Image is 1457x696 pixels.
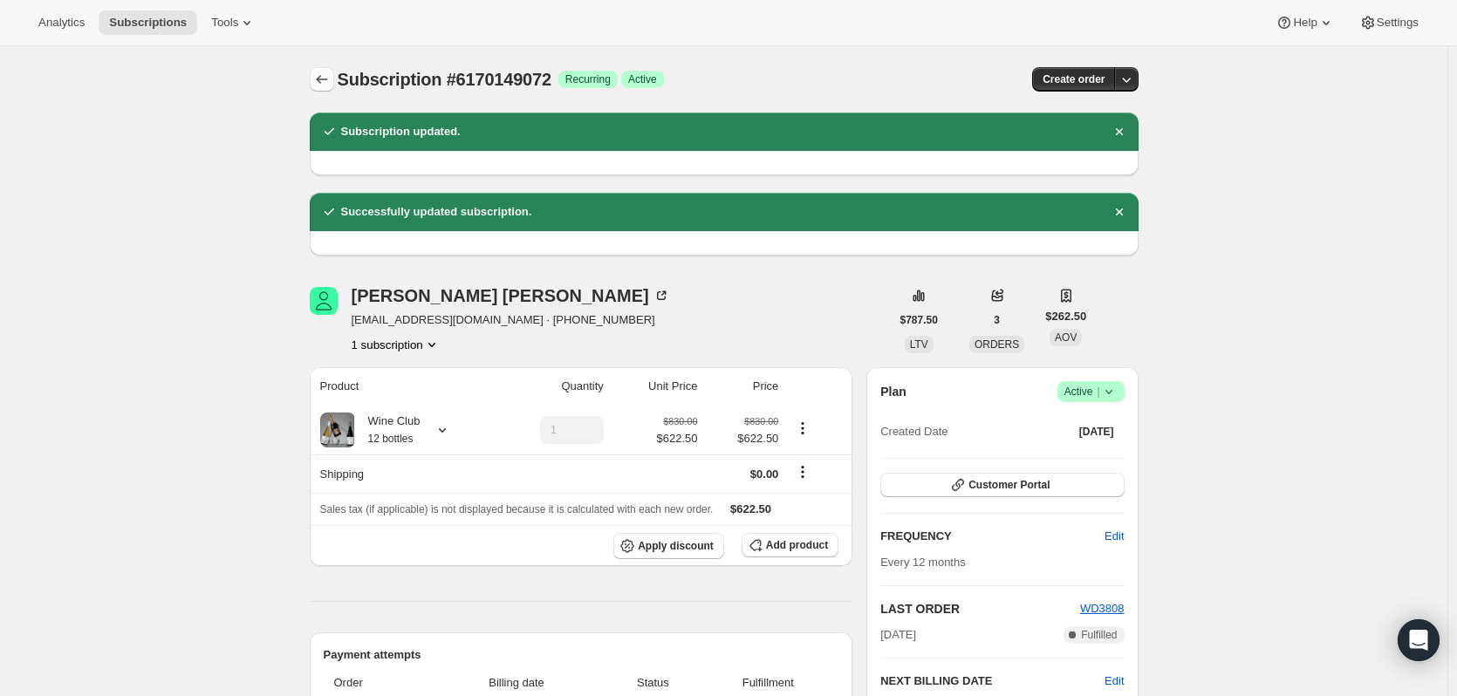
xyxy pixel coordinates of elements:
button: Create order [1032,67,1115,92]
span: Billing date [435,674,599,692]
button: Tools [201,10,266,35]
button: 3 [983,308,1010,332]
span: Settings [1377,16,1419,30]
span: ORDERS [975,338,1019,351]
span: Help [1293,16,1317,30]
span: Tools [211,16,238,30]
h2: FREQUENCY [880,528,1105,545]
h2: LAST ORDER [880,600,1080,618]
button: Customer Portal [880,473,1124,497]
button: Dismiss notification [1107,200,1132,224]
th: Quantity [492,367,609,406]
h2: Subscription updated. [341,123,461,140]
span: | [1097,385,1099,399]
th: Shipping [310,454,492,493]
img: product img [320,413,355,447]
span: Subscription #6170149072 [338,70,551,89]
span: $622.50 [656,430,697,447]
span: AOV [1055,331,1077,344]
button: Shipping actions [789,462,817,481]
div: Wine Club [355,413,421,447]
div: [PERSON_NAME] [PERSON_NAME] [352,287,670,304]
button: Product actions [789,419,817,438]
button: Analytics [28,10,95,35]
button: Settings [1349,10,1429,35]
span: Analytics [38,16,85,30]
span: [DATE] [880,626,916,644]
button: Edit [1105,672,1124,690]
span: $262.50 [1045,308,1086,325]
span: Subscriptions [109,16,187,30]
span: Status [608,674,697,692]
button: Dismiss notification [1107,119,1132,144]
span: Active [628,72,657,86]
h2: Plan [880,383,906,400]
h2: Payment attempts [324,646,839,664]
span: Active [1064,383,1118,400]
span: Fulfilled [1081,628,1117,642]
span: Sales tax (if applicable) is not displayed because it is calculated with each new order. [320,503,714,515]
span: $787.50 [900,313,938,327]
span: $622.50 [708,430,778,447]
small: $830.00 [663,416,697,426]
button: [DATE] [1069,420,1125,444]
h2: Successfully updated subscription. [341,203,532,221]
h2: NEXT BILLING DATE [880,672,1105,690]
span: [EMAIL_ADDRESS][DOMAIN_NAME] · [PHONE_NUMBER] [352,311,670,329]
span: $0.00 [750,467,779,481]
span: Customer Portal [968,478,1050,492]
span: $622.50 [730,502,771,515]
small: 12 bottles [368,433,414,445]
span: [DATE] [1079,425,1114,439]
span: Luke Turner [310,287,338,315]
span: 3 [994,313,1000,327]
span: LTV [910,338,928,351]
span: Edit [1105,528,1124,545]
div: Open Intercom Messenger [1398,619,1440,661]
button: Apply discount [613,533,724,559]
button: Add product [742,533,838,557]
small: $830.00 [744,416,778,426]
span: Recurring [565,72,611,86]
th: Unit Price [609,367,703,406]
button: Help [1265,10,1344,35]
button: Subscriptions [99,10,197,35]
span: Create order [1043,72,1105,86]
span: Fulfillment [708,674,828,692]
th: Product [310,367,492,406]
span: Created Date [880,423,947,440]
span: Every 12 months [880,556,966,569]
button: WD3808 [1080,600,1125,618]
button: $787.50 [890,308,948,332]
button: Edit [1094,522,1134,550]
th: Price [702,367,783,406]
button: Subscriptions [310,67,334,92]
a: WD3808 [1080,602,1125,615]
button: Product actions [352,336,441,353]
span: Add product [766,538,828,552]
span: Apply discount [638,539,714,553]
